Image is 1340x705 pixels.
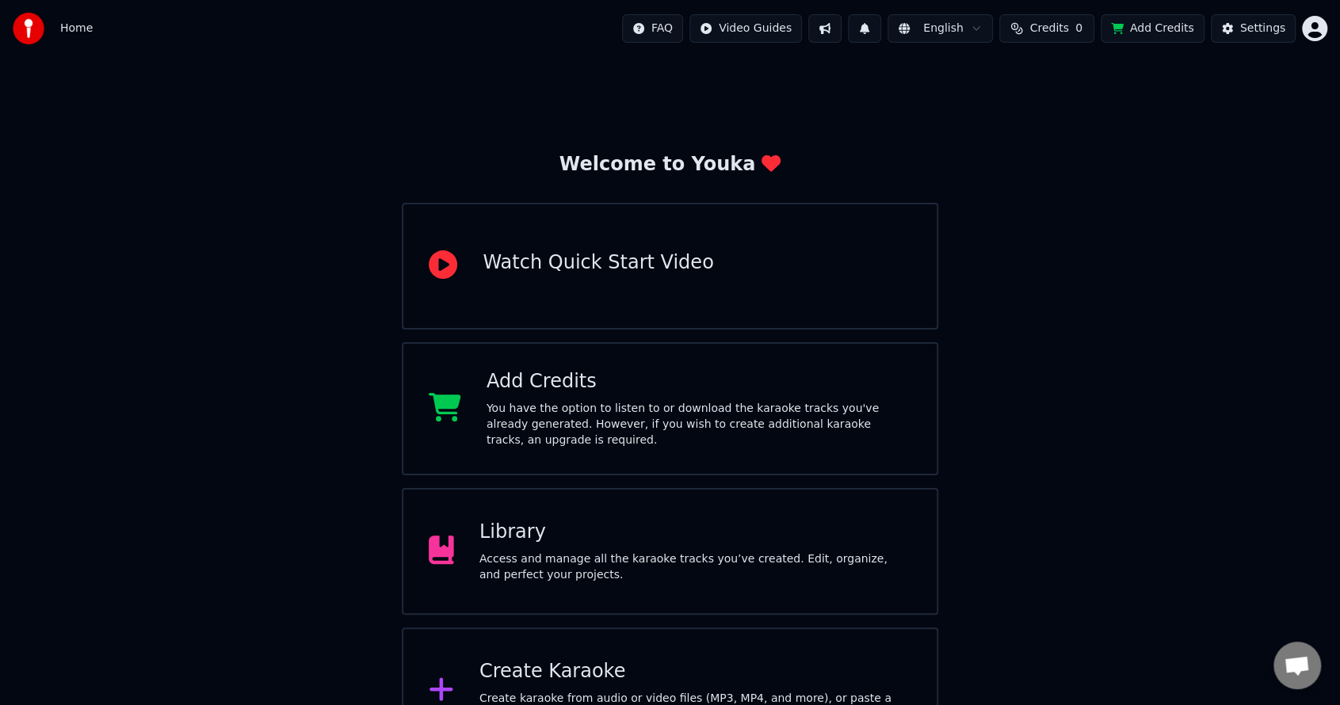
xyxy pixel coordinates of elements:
button: Settings [1211,14,1296,43]
button: Add Credits [1101,14,1204,43]
button: Credits0 [999,14,1094,43]
div: Library [479,520,911,545]
span: 0 [1075,21,1082,36]
div: Open chat [1273,642,1321,689]
img: youka [13,13,44,44]
div: Access and manage all the karaoke tracks you’ve created. Edit, organize, and perfect your projects. [479,551,911,583]
div: Watch Quick Start Video [483,250,713,276]
span: Credits [1029,21,1068,36]
nav: breadcrumb [60,21,93,36]
div: Add Credits [487,369,911,394]
button: FAQ [622,14,683,43]
button: Video Guides [689,14,802,43]
div: You have the option to listen to or download the karaoke tracks you've already generated. However... [487,401,911,448]
div: Welcome to Youka [559,152,781,177]
div: Create Karaoke [479,659,911,684]
div: Settings [1240,21,1285,36]
span: Home [60,21,93,36]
